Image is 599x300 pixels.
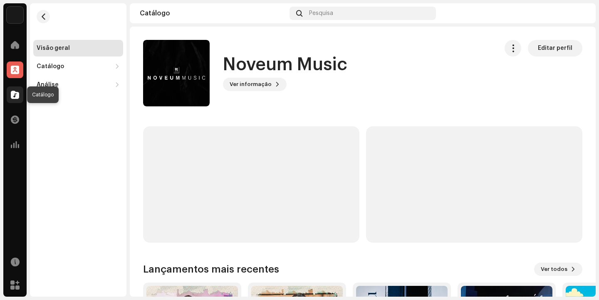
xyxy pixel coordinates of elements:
button: Ver todos [534,263,582,276]
img: 342b866c-d911-4969-9b4a-04f2fb3100c8 [572,7,586,20]
img: 235f65ad-ae3d-4809-a090-fe3539907290 [143,40,210,106]
re-m-nav-item: Visão geral [33,40,123,57]
span: Editar perfil [538,40,572,57]
span: Ver informação [230,76,272,93]
span: Pesquisa [309,10,333,17]
div: Catálogo [140,10,286,17]
button: Ver informação [223,78,287,91]
h1: Noveum Music [223,55,347,74]
div: Análise [37,81,59,88]
h3: Lançamentos mais recentes [143,263,279,276]
div: Catálogo [37,63,64,70]
re-m-nav-dropdown: Análise [33,76,123,93]
div: Visão geral [37,45,70,52]
span: Ver todos [541,261,567,278]
re-m-nav-dropdown: Catálogo [33,58,123,75]
img: 4ecf9d3c-b546-4c12-a72a-960b8444102a [7,7,23,23]
button: Editar perfil [528,40,582,57]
